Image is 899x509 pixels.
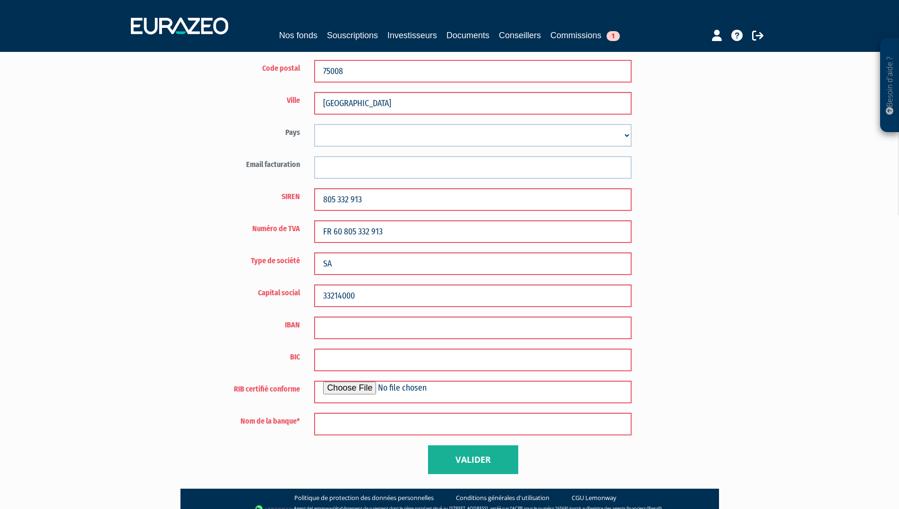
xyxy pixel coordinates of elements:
img: 1732889491-logotype_eurazeo_blanc_rvb.png [131,17,228,34]
label: Email facturation [197,156,308,170]
span: 1 [607,31,620,41]
label: Ville [197,92,308,106]
label: Nom de la banque* [197,413,308,427]
a: Souscriptions [327,29,378,42]
a: Documents [446,29,489,42]
label: Code postal [197,60,308,74]
a: Politique de protection des données personnelles [294,493,434,502]
label: Type de société [197,252,308,267]
label: Pays [197,124,308,138]
label: Numéro de TVA [197,220,308,234]
label: RIB certifié conforme [197,381,308,395]
label: IBAN [197,317,308,331]
a: Conseillers [499,29,541,42]
a: Nos fonds [279,29,317,42]
label: Capital social [197,284,308,299]
label: SIREN [197,188,308,202]
a: Conditions générales d'utilisation [456,493,549,502]
a: Investisseurs [387,29,437,42]
p: Besoin d'aide ? [884,43,895,128]
button: Valider [428,445,518,475]
a: Commissions1 [550,29,620,42]
label: BIC [197,349,308,363]
a: CGU Lemonway [572,493,616,502]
